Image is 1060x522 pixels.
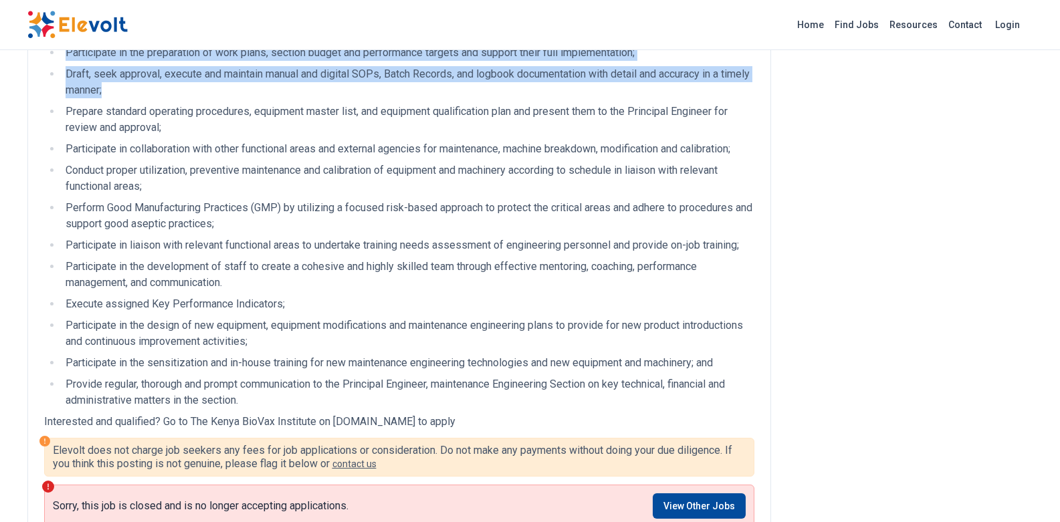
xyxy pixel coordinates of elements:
[62,104,754,136] li: Prepare standard operating procedures, equipment master list, and equipment qualification plan an...
[62,45,754,61] li: Participate in the preparation of work plans, section budget and performance targets and support ...
[62,317,754,350] li: Participate in the design of new equipment, equipment modifications and maintenance engineering p...
[792,14,829,35] a: Home
[27,11,128,39] img: Elevolt
[829,14,884,35] a: Find Jobs
[62,355,754,371] li: Participate in the sensitization and in-house training for new maintenance engineering technologi...
[53,444,746,471] p: Elevolt does not charge job seekers any fees for job applications or consideration. Do not make a...
[884,14,943,35] a: Resources
[62,200,754,232] li: Perform Good Manufacturing Practices (GMP) by utilizing a focused risk-based approach to protect ...
[332,459,377,469] a: contact us
[62,259,754,291] li: Participate in the development of staff to create a cohesive and highly skilled team through effe...
[987,11,1028,38] a: Login
[62,296,754,312] li: Execute assigned Key Performance Indicators;
[943,14,987,35] a: Contact
[993,458,1060,522] iframe: Chat Widget
[62,66,754,98] li: Draft, seek approval, execute and maintain manual and digital SOPs, Batch Records, and logbook do...
[62,162,754,194] li: Conduct proper utilization, preventive maintenance and calibration of equipment and machinery acc...
[44,414,754,430] p: Interested and qualified? Go to The Kenya BioVax Institute on [DOMAIN_NAME] to apply
[53,499,348,513] p: Sorry, this job is closed and is no longer accepting applications.
[62,376,754,408] li: Provide regular, thorough and prompt communication to the Principal Engineer, maintenance Enginee...
[62,141,754,157] li: Participate in collaboration with other functional areas and external agencies for maintenance, m...
[62,237,754,253] li: Participate in liaison with relevant functional areas to undertake training needs assessment of e...
[653,493,746,519] a: View Other Jobs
